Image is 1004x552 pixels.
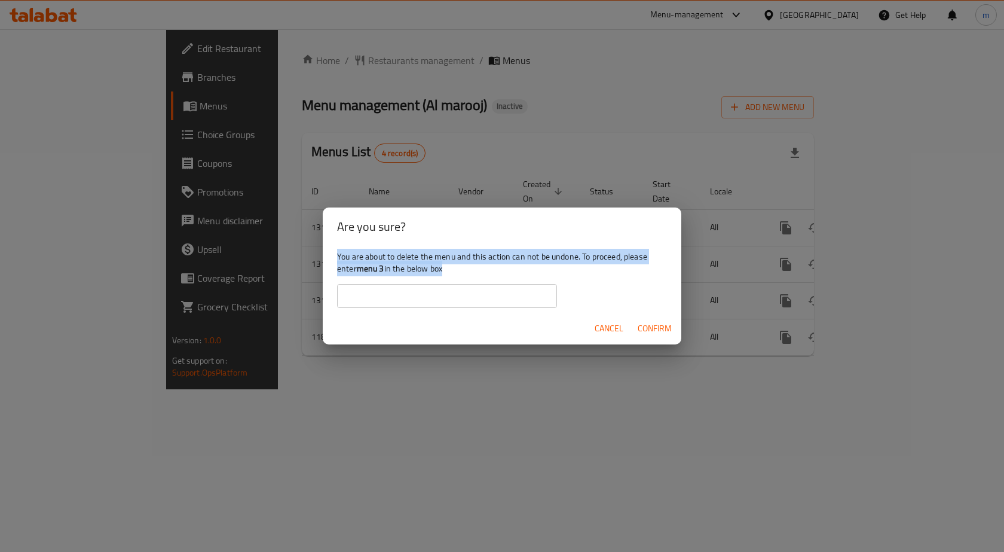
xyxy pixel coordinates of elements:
button: Confirm [633,318,677,340]
div: You are about to delete the menu and this action can not be undone. To proceed, please enter in t... [323,246,681,313]
span: Confirm [638,321,672,336]
h2: Are you sure? [337,217,667,236]
b: menu 3 [357,261,384,276]
span: Cancel [595,321,623,336]
button: Cancel [590,318,628,340]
